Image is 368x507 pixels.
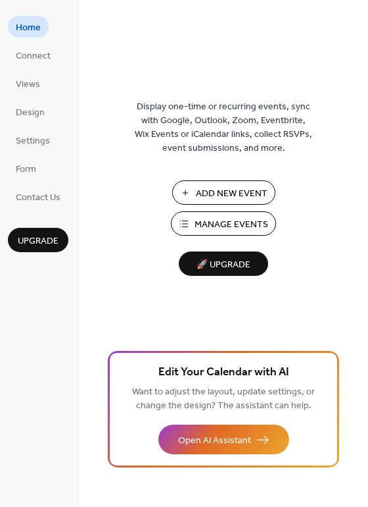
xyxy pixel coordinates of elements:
[8,228,68,252] button: Upgrade
[8,101,53,122] a: Design
[8,129,58,151] a: Settings
[158,363,289,382] span: Edit Your Calendar with AI
[8,72,48,94] a: Views
[178,434,251,448] span: Open AI Assistant
[8,44,58,66] a: Connect
[195,218,268,232] span: Manage Events
[171,211,276,236] button: Manage Events
[179,252,268,276] button: 🚀 Upgrade
[196,187,267,201] span: Add New Event
[16,134,50,148] span: Settings
[172,180,275,205] button: Add New Event
[16,106,45,120] span: Design
[158,425,289,454] button: Open AI Assistant
[8,157,44,179] a: Form
[8,16,49,38] a: Home
[187,256,260,274] span: 🚀 Upgrade
[16,49,51,63] span: Connect
[16,163,36,176] span: Form
[18,234,58,248] span: Upgrade
[16,21,41,35] span: Home
[132,383,315,415] span: Want to adjust the layout, update settings, or change the design? The assistant can help.
[16,191,60,205] span: Contact Us
[135,100,312,155] span: Display one-time or recurring events, sync with Google, Outlook, Zoom, Eventbrite, Wix Events or ...
[16,78,40,92] span: Views
[8,186,68,207] a: Contact Us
